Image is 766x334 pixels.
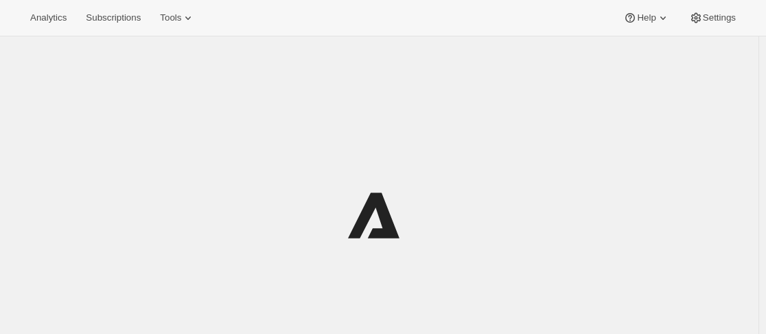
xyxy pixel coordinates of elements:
[22,8,75,27] button: Analytics
[681,8,744,27] button: Settings
[152,8,203,27] button: Tools
[637,12,655,23] span: Help
[30,12,67,23] span: Analytics
[703,12,736,23] span: Settings
[160,12,181,23] span: Tools
[86,12,141,23] span: Subscriptions
[615,8,677,27] button: Help
[78,8,149,27] button: Subscriptions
